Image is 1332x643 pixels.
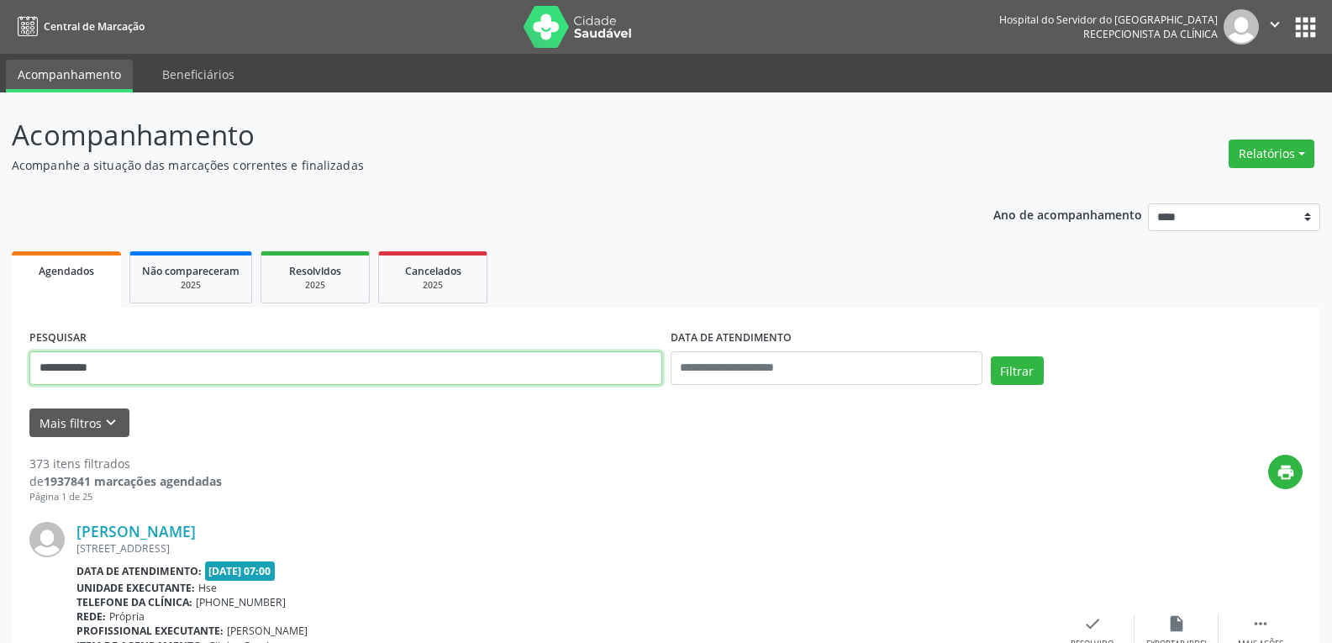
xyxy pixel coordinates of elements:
i: keyboard_arrow_down [102,414,120,432]
span: Agendados [39,264,94,278]
button: Relatórios [1229,140,1314,168]
span: Resolvidos [289,264,341,278]
button: print [1268,455,1303,489]
i:  [1251,614,1270,633]
img: img [29,522,65,557]
b: Profissional executante: [76,624,224,638]
button: apps [1291,13,1320,42]
span: Recepcionista da clínica [1083,27,1218,41]
p: Ano de acompanhamento [993,203,1142,224]
span: Cancelados [405,264,461,278]
p: Acompanhe a situação das marcações correntes e finalizadas [12,156,928,174]
span: [DATE] 07:00 [205,561,276,581]
a: Acompanhamento [6,60,133,92]
button: Mais filtroskeyboard_arrow_down [29,408,129,438]
button: Filtrar [991,356,1044,385]
b: Unidade executante: [76,581,195,595]
i: insert_drive_file [1167,614,1186,633]
span: [PHONE_NUMBER] [196,595,286,609]
span: Não compareceram [142,264,240,278]
a: Beneficiários [150,60,246,89]
a: [PERSON_NAME] [76,522,196,540]
div: 2025 [142,279,240,292]
div: 2025 [273,279,357,292]
div: [STREET_ADDRESS] [76,541,1050,556]
div: de [29,472,222,490]
img: img [1224,9,1259,45]
div: 2025 [391,279,475,292]
div: 373 itens filtrados [29,455,222,472]
div: Página 1 de 25 [29,490,222,504]
b: Data de atendimento: [76,564,202,578]
span: Própria [109,609,145,624]
b: Telefone da clínica: [76,595,192,609]
i: check [1083,614,1102,633]
span: Hse [198,581,217,595]
a: Central de Marcação [12,13,145,40]
button:  [1259,9,1291,45]
label: PESQUISAR [29,325,87,351]
i:  [1266,15,1284,34]
b: Rede: [76,609,106,624]
label: DATA DE ATENDIMENTO [671,325,792,351]
div: Hospital do Servidor do [GEOGRAPHIC_DATA] [999,13,1218,27]
span: [PERSON_NAME] [227,624,308,638]
p: Acompanhamento [12,114,928,156]
i: print [1277,463,1295,482]
span: Central de Marcação [44,19,145,34]
strong: 1937841 marcações agendadas [44,473,222,489]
